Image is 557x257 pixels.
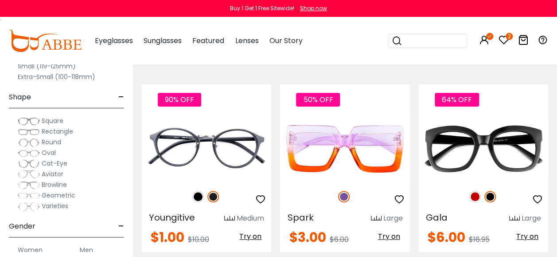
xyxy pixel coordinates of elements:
[375,231,403,242] button: Try on
[192,191,204,202] img: Black
[118,216,124,237] span: -
[329,234,348,245] span: $6.00
[18,181,40,190] img: Browline.png
[224,215,235,222] img: size ruler
[118,87,124,108] span: -
[469,191,481,202] img: Red
[149,211,195,224] span: Youngitive
[144,36,182,46] span: Sunglasses
[383,213,403,224] div: Large
[42,180,67,189] span: Browline
[42,191,75,200] span: Geometric
[18,149,40,158] img: Oval.png
[426,211,448,224] span: Gala
[192,36,224,46] span: Featured
[80,245,93,255] label: Men
[42,116,63,125] span: Square
[428,228,465,247] span: $6.00
[499,36,509,47] a: 2
[469,234,490,245] span: $16.95
[296,4,327,12] a: Shop now
[18,191,40,200] img: Geometric.png
[378,231,400,241] span: Try on
[18,71,95,82] label: Extra-Small (100-118mm)
[269,36,302,46] span: Our Story
[42,170,63,178] span: Aviator
[42,138,61,146] span: Round
[95,36,133,46] span: Eyeglasses
[239,231,261,241] span: Try on
[237,213,264,224] div: Medium
[18,138,40,147] img: Round.png
[9,87,31,108] span: Shape
[18,245,43,255] label: Women
[18,61,76,71] label: Small (119-125mm)
[237,231,264,242] button: Try on
[235,36,258,46] span: Lenses
[435,93,479,107] span: 64% OFF
[287,211,313,224] span: Spark
[300,4,327,12] div: Shop now
[42,127,73,136] span: Rectangle
[280,116,409,181] img: Purple Spark - Plastic ,Universal Bridge Fit
[18,117,40,126] img: Square.png
[188,234,209,245] span: $10.00
[42,148,56,157] span: Oval
[484,191,496,202] img: Black
[18,159,40,168] img: Cat-Eye.png
[289,228,326,247] span: $3.00
[371,215,382,222] img: size ruler
[18,170,40,179] img: Aviator.png
[514,231,541,242] button: Try on
[142,116,271,181] img: Matte-black Youngitive - Plastic ,Adjust Nose Pads
[338,191,350,202] img: Purple
[230,4,294,12] div: Buy 1 Get 1 Free Sitewide!
[18,127,40,136] img: Rectangle.png
[9,216,35,237] span: Gender
[42,202,68,210] span: Varieties
[516,231,538,241] span: Try on
[42,159,67,168] span: Cat-Eye
[509,215,520,222] img: size ruler
[522,213,541,224] div: Large
[151,228,184,247] span: $1.00
[506,33,513,40] i: 2
[296,93,340,107] span: 50% OFF
[18,202,40,211] img: Varieties.png
[9,30,82,52] img: abbeglasses.com
[158,93,201,107] span: 90% OFF
[419,116,548,181] img: Black Gala - Plastic ,Universal Bridge Fit
[207,191,219,202] img: Matte Black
